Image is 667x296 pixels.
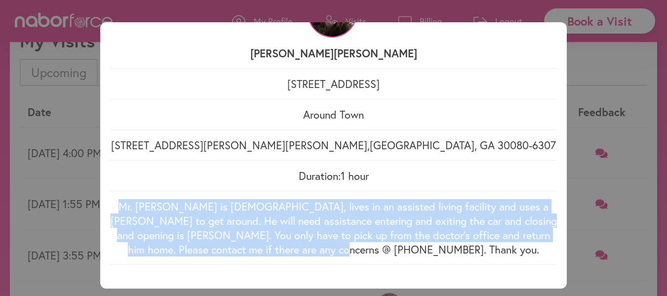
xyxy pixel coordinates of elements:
[110,199,557,256] p: Mr. [PERSON_NAME] is [DEMOGRAPHIC_DATA], lives in an assisted living facility and uses a [PERSON_...
[110,169,557,183] p: Duration: 1 hour
[110,107,557,122] p: Around Town
[110,46,557,60] p: [PERSON_NAME] [PERSON_NAME]
[110,77,557,91] p: [STREET_ADDRESS]
[110,138,557,152] p: [STREET_ADDRESS][PERSON_NAME][PERSON_NAME] , [GEOGRAPHIC_DATA] , GA 30080-6307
